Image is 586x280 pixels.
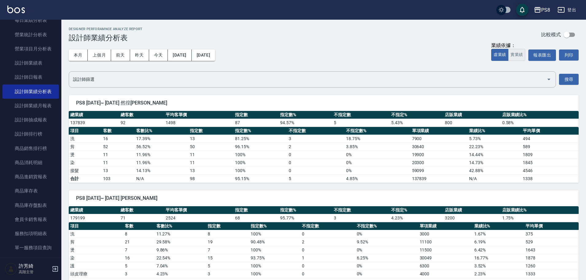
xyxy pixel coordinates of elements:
[19,263,50,269] h5: 許芳綺
[233,135,287,143] td: 81.25 %
[76,195,571,201] span: PS8 [DATE]~ [DATE] [PERSON_NAME]
[2,198,59,212] a: 商品庫存盤點表
[119,206,164,214] th: 總客數
[119,111,164,119] th: 總客數
[69,159,102,167] td: 染
[102,159,134,167] td: 11
[206,270,249,278] td: 3
[249,254,300,262] td: 93.75 %
[300,262,355,270] td: 0
[188,175,233,183] td: 98
[69,230,123,238] td: 洗
[123,246,155,254] td: 7
[206,254,249,262] td: 15
[528,49,556,61] button: 報表匯出
[233,175,287,183] td: 95.15%
[300,230,355,238] td: 0
[69,151,102,159] td: 燙
[155,238,206,246] td: 29.58 %
[501,214,579,222] td: 1.75 %
[249,270,300,278] td: 100 %
[155,270,206,278] td: 4.23 %
[521,151,579,159] td: 1809
[2,255,59,269] a: 店販抽成明細
[287,175,345,183] td: 5
[69,127,102,135] th: 項目
[411,135,468,143] td: 7900
[544,74,554,84] button: Open
[69,135,102,143] td: 洗
[300,222,355,230] th: 不指定數
[2,127,59,141] a: 設計師排行榜
[2,170,59,184] a: 商品進銷貨報表
[69,270,123,278] td: 頭皮理療
[501,111,579,119] th: 店販業績比%
[418,254,473,262] td: 30049
[508,49,525,61] button: 實業績
[555,4,579,16] button: 登出
[468,159,521,167] td: 14.73 %
[2,113,59,127] a: 設計師抽成報表
[390,119,443,127] td: 5.43 %
[521,127,579,135] th: 平均單價
[418,222,473,230] th: 單項業績
[233,127,287,135] th: 指定數%
[2,56,59,70] a: 設計師業績表
[300,254,355,262] td: 1
[521,175,579,183] td: 1338
[188,151,233,159] td: 11
[524,222,579,230] th: 平均單價
[206,230,249,238] td: 8
[443,111,501,119] th: 店販業績
[155,254,206,262] td: 22.54 %
[123,222,155,230] th: 客數
[345,135,411,143] td: 18.75 %
[279,206,332,214] th: 指定數%
[279,214,332,222] td: 95.77 %
[287,135,345,143] td: 3
[155,222,206,230] th: 客數比%
[501,206,579,214] th: 店販業績比%
[300,246,355,254] td: 0
[164,111,233,119] th: 平均客單價
[468,175,521,183] td: N/A
[524,238,579,246] td: 529
[355,230,418,238] td: 0 %
[468,143,521,151] td: 22.23 %
[19,269,50,275] p: 高階主管
[524,270,579,278] td: 1333
[332,214,390,222] td: 3
[559,49,579,61] button: 列印
[279,119,332,127] td: 94.57 %
[2,85,59,99] a: 設計師業績分析表
[287,167,345,175] td: 0
[559,74,579,85] button: 搜尋
[135,167,188,175] td: 14.13 %
[233,159,287,167] td: 100 %
[249,230,300,238] td: 100 %
[521,135,579,143] td: 494
[123,270,155,278] td: 3
[192,49,215,61] button: [DATE]
[233,151,287,159] td: 100 %
[69,175,102,183] td: 合計
[206,262,249,270] td: 5
[345,167,411,175] td: 0 %
[233,214,279,222] td: 68
[135,127,188,135] th: 客數比%
[524,230,579,238] td: 375
[468,151,521,159] td: 14.44 %
[355,254,418,262] td: 6.25 %
[249,222,300,230] th: 指定數%
[233,167,287,175] td: 100 %
[123,254,155,262] td: 16
[300,238,355,246] td: 2
[164,214,233,222] td: 2524
[155,262,206,270] td: 7.04 %
[418,230,473,238] td: 3000
[345,159,411,167] td: 0 %
[473,270,524,278] td: 2.23 %
[164,206,233,214] th: 平均客單價
[249,262,300,270] td: 100 %
[69,238,123,246] td: 剪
